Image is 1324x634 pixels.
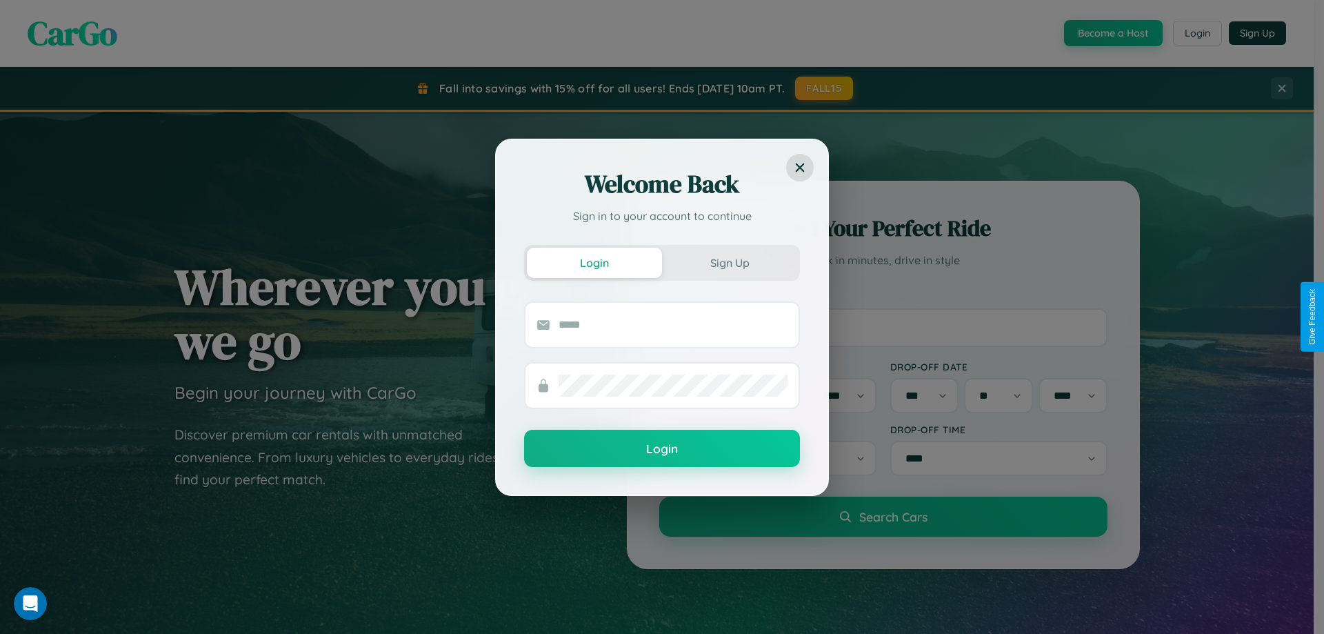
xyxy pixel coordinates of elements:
[524,208,800,224] p: Sign in to your account to continue
[14,587,47,620] iframe: Intercom live chat
[524,168,800,201] h2: Welcome Back
[662,248,797,278] button: Sign Up
[1307,289,1317,345] div: Give Feedback
[527,248,662,278] button: Login
[524,430,800,467] button: Login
